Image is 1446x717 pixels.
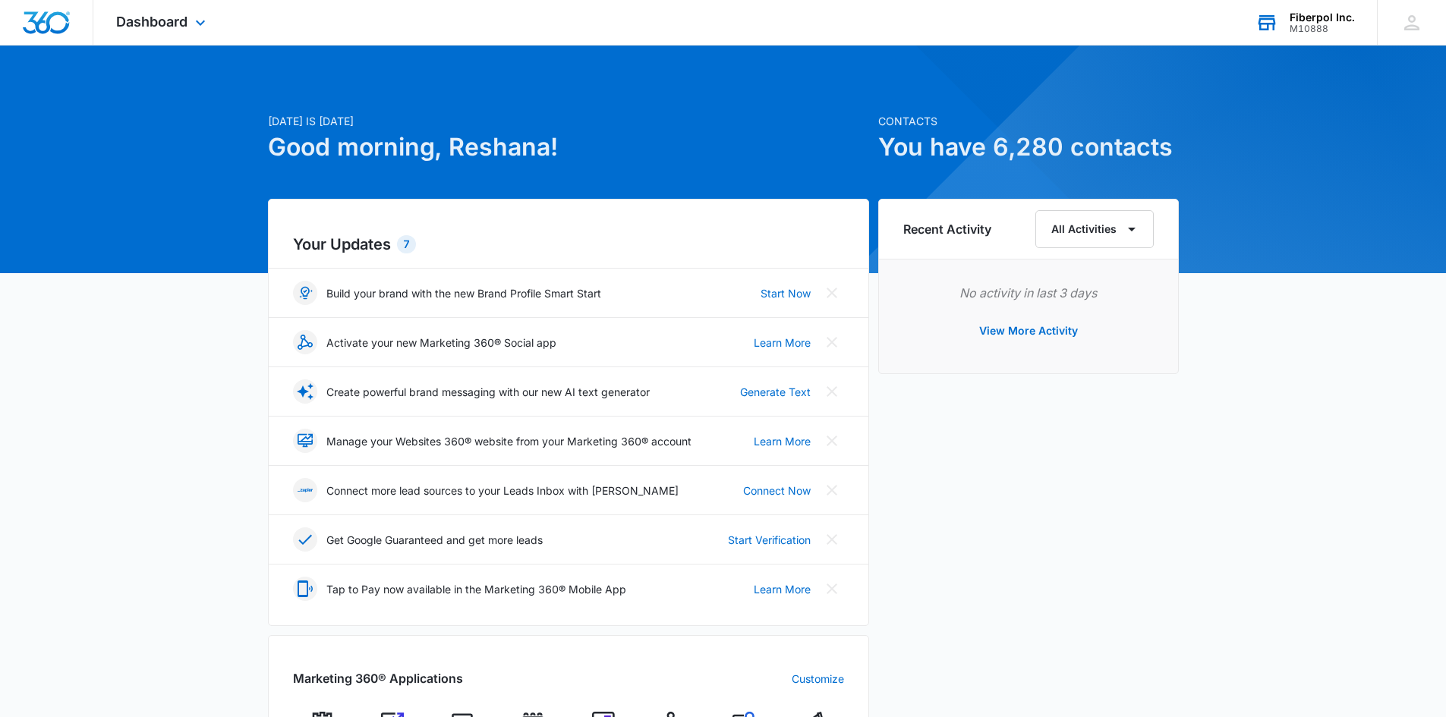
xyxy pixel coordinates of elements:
a: Learn More [754,433,811,449]
a: Learn More [754,335,811,351]
button: Close [820,527,844,552]
p: No activity in last 3 days [903,284,1154,302]
div: 7 [397,235,416,253]
p: Activate your new Marketing 360® Social app [326,335,556,351]
p: [DATE] is [DATE] [268,113,869,129]
h1: You have 6,280 contacts [878,129,1179,165]
a: Generate Text [740,384,811,400]
a: Connect Now [743,483,811,498]
button: View More Activity [964,313,1093,349]
h2: Marketing 360® Applications [293,669,463,687]
button: All Activities [1035,210,1154,248]
h2: Your Updates [293,233,844,256]
span: Dashboard [116,14,187,30]
button: Close [820,330,844,354]
p: Build your brand with the new Brand Profile Smart Start [326,285,601,301]
div: account id [1290,24,1355,34]
div: account name [1290,11,1355,24]
button: Close [820,281,844,305]
button: Close [820,478,844,502]
p: Connect more lead sources to your Leads Inbox with [PERSON_NAME] [326,483,679,498]
button: Close [820,379,844,404]
h6: Recent Activity [903,220,991,238]
a: Customize [792,671,844,687]
a: Start Now [761,285,811,301]
button: Close [820,577,844,601]
p: Get Google Guaranteed and get more leads [326,532,543,548]
a: Learn More [754,581,811,597]
p: Tap to Pay now available in the Marketing 360® Mobile App [326,581,626,597]
button: Close [820,429,844,453]
p: Manage your Websites 360® website from your Marketing 360® account [326,433,691,449]
p: Create powerful brand messaging with our new AI text generator [326,384,650,400]
p: Contacts [878,113,1179,129]
h1: Good morning, Reshana! [268,129,869,165]
a: Start Verification [728,532,811,548]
